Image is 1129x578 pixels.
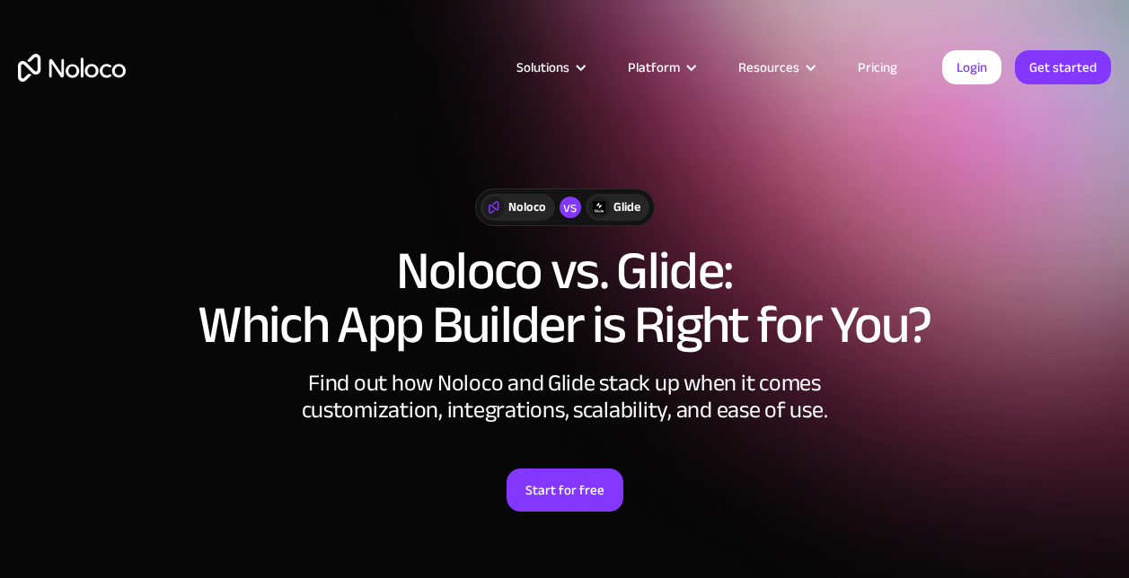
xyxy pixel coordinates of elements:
div: Resources [738,56,799,79]
a: Pricing [835,56,920,79]
div: Noloco [508,197,546,217]
div: Platform [605,56,716,79]
div: Solutions [516,56,569,79]
a: Get started [1015,50,1111,84]
a: home [18,54,126,82]
div: Solutions [494,56,605,79]
div: Platform [628,56,680,79]
a: Start for free [507,469,623,512]
div: Resources [716,56,835,79]
a: Login [942,50,1001,84]
div: vs [560,197,581,218]
h1: Noloco vs. Glide: Which App Builder is Right for You? [18,244,1111,352]
div: Find out how Noloco and Glide stack up when it comes customization, integrations, scalability, an... [295,370,834,424]
div: Glide [613,197,640,217]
